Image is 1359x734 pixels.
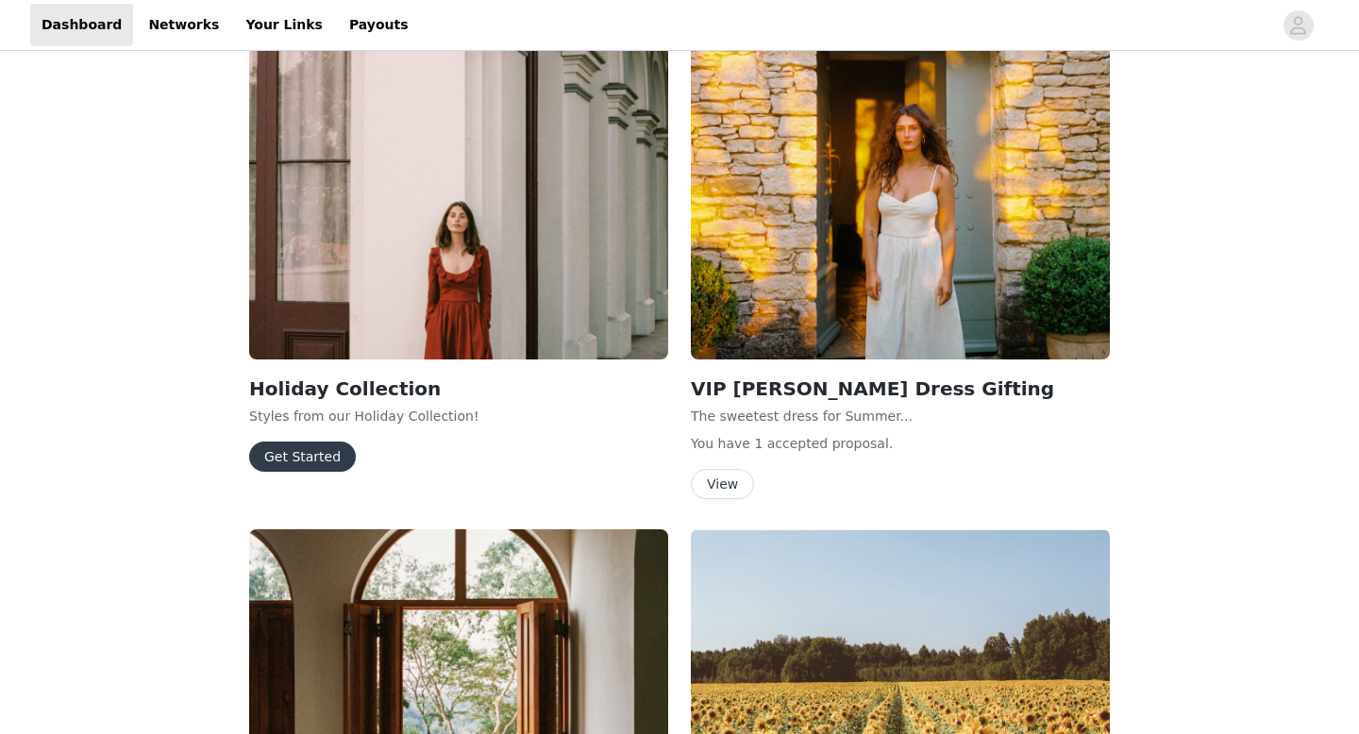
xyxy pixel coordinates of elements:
a: Dashboard [30,4,133,46]
div: avatar [1289,10,1307,41]
h2: Holiday Collection [249,375,668,403]
a: View [691,477,754,492]
p: The sweetest dress for Summer... [691,407,1110,426]
a: Your Links [234,4,334,46]
a: Payouts [338,4,420,46]
button: View [691,469,754,499]
button: Get Started [249,442,356,472]
h2: VIP [PERSON_NAME] Dress Gifting [691,375,1110,403]
img: Christy Dawn [249,45,668,359]
p: Styles from our Holiday Collection! [249,407,668,426]
p: You have 1 accepted proposal . [691,434,1110,454]
a: Networks [137,4,230,46]
img: Christy Dawn [691,45,1110,359]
